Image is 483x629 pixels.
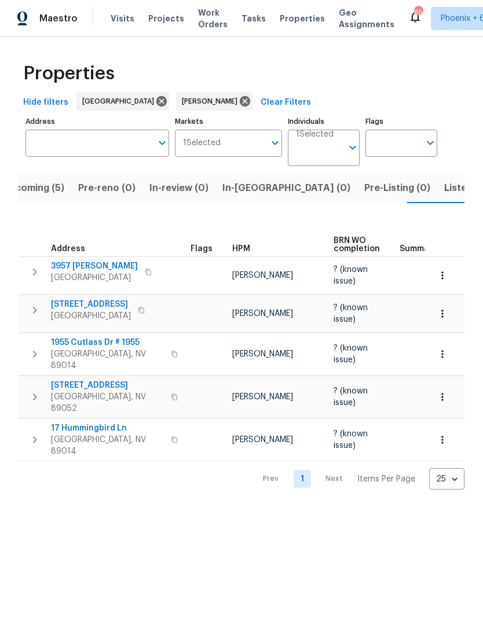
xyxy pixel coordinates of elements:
[357,473,415,485] p: Items Per Page
[334,304,368,323] span: ? (known issue)
[261,95,311,110] span: Clear Filters
[149,180,208,196] span: In-review (0)
[19,92,73,113] button: Hide filters
[256,92,316,113] button: Clear Filters
[78,180,136,196] span: Pre-reno (0)
[334,430,368,450] span: ? (known issue)
[51,299,131,310] span: [STREET_ADDRESS]
[365,118,437,125] label: Flags
[422,135,438,151] button: Open
[429,464,464,494] div: 25
[198,7,228,30] span: Work Orders
[232,271,293,279] span: [PERSON_NAME]
[175,118,283,125] label: Markets
[232,350,293,358] span: [PERSON_NAME]
[400,245,437,253] span: Summary
[51,245,85,253] span: Address
[176,92,253,111] div: [PERSON_NAME]
[232,310,293,318] span: [PERSON_NAME]
[51,337,164,348] span: 1955 Cutlass Dr # 1955
[23,95,68,110] span: Hide filters
[154,135,170,151] button: Open
[294,470,311,488] a: Goto page 1
[296,130,334,139] span: 1 Selected
[334,237,380,253] span: BRN WO completion
[51,348,164,371] span: [GEOGRAPHIC_DATA], NV 89014
[191,245,213,253] span: Flags
[414,7,422,19] div: 65
[334,387,368,407] span: ? (known issue)
[232,393,293,401] span: [PERSON_NAME]
[334,344,368,364] span: ? (known issue)
[76,92,169,111] div: [GEOGRAPHIC_DATA]
[51,422,164,434] span: 17 Hummingbird Ln
[280,13,325,24] span: Properties
[51,272,138,284] span: [GEOGRAPHIC_DATA]
[364,180,430,196] span: Pre-Listing (0)
[183,138,221,148] span: 1 Selected
[39,13,78,24] span: Maestro
[2,180,64,196] span: Upcoming (5)
[267,135,283,151] button: Open
[182,95,242,107] span: [PERSON_NAME]
[111,13,134,24] span: Visits
[339,7,394,30] span: Geo Assignments
[51,391,164,414] span: [GEOGRAPHIC_DATA], NV 89052
[148,13,184,24] span: Projects
[241,14,266,23] span: Tasks
[23,68,115,79] span: Properties
[82,95,159,107] span: [GEOGRAPHIC_DATA]
[51,310,131,322] span: [GEOGRAPHIC_DATA]
[51,380,164,391] span: [STREET_ADDRESS]
[334,266,368,285] span: ? (known issue)
[222,180,350,196] span: In-[GEOGRAPHIC_DATA] (0)
[345,139,361,156] button: Open
[288,118,360,125] label: Individuals
[51,434,164,457] span: [GEOGRAPHIC_DATA], NV 89014
[252,468,464,490] nav: Pagination Navigation
[232,436,293,444] span: [PERSON_NAME]
[232,245,250,253] span: HPM
[51,260,138,272] span: 3957 [PERSON_NAME]
[25,118,169,125] label: Address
